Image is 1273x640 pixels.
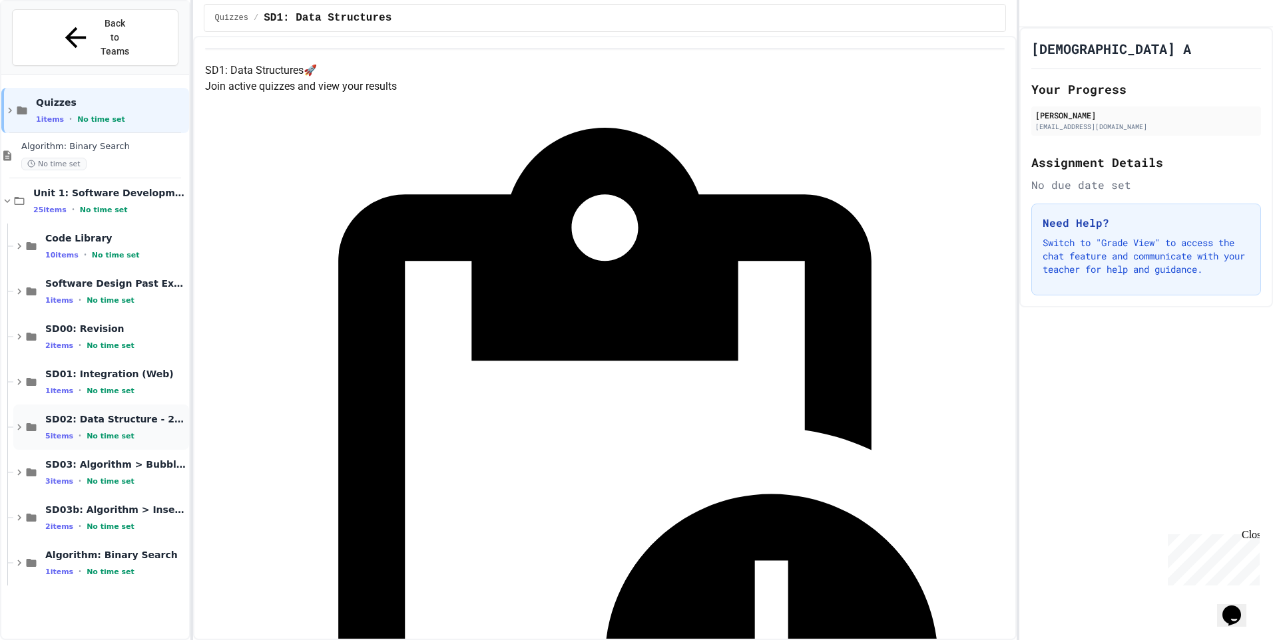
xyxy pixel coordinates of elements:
[79,521,81,532] span: •
[1031,153,1261,172] h2: Assignment Details
[45,458,186,470] span: SD03: Algorithm > Bubble Sort
[84,249,87,260] span: •
[45,432,73,440] span: 5 items
[21,158,87,170] span: No time set
[45,413,186,425] span: SD02: Data Structure - 2D Array
[1043,215,1250,231] h3: Need Help?
[87,477,134,486] span: No time set
[77,115,125,124] span: No time set
[87,296,134,305] span: No time set
[92,251,140,259] span: No time set
[21,141,186,152] span: Algorithm: Binary Search
[45,567,73,576] span: 1 items
[45,504,186,516] span: SD03b: Algorithm > Insertion Sort
[45,296,73,305] span: 1 items
[45,522,73,531] span: 2 items
[264,10,391,26] span: SD1: Data Structures
[215,13,248,23] span: Quizzes
[79,295,81,305] span: •
[1031,177,1261,193] div: No due date set
[79,476,81,486] span: •
[254,13,258,23] span: /
[45,251,79,259] span: 10 items
[1035,122,1257,132] div: [EMAIL_ADDRESS][DOMAIN_NAME]
[1217,587,1260,627] iframe: chat widget
[87,387,134,395] span: No time set
[45,477,73,486] span: 3 items
[33,187,186,199] span: Unit 1: Software Development
[1162,529,1260,585] iframe: chat widget
[33,206,67,214] span: 25 items
[87,432,134,440] span: No time set
[79,385,81,396] span: •
[1043,236,1250,276] p: Switch to "Grade View" to access the chat feature and communicate with your teacher for help and ...
[36,115,64,124] span: 1 items
[79,340,81,351] span: •
[45,368,186,380] span: SD01: Integration (Web)
[69,114,72,124] span: •
[72,204,75,215] span: •
[87,567,134,576] span: No time set
[80,206,128,214] span: No time set
[1031,80,1261,98] h2: Your Progress
[205,63,1005,79] h4: SD1: Data Structures 🚀
[45,323,186,335] span: SD00: Revision
[79,566,81,577] span: •
[99,17,130,59] span: Back to Teams
[45,341,73,350] span: 2 items
[45,549,186,561] span: Algorithm: Binary Search
[45,277,186,289] span: Software Design Past Exam Questions
[87,522,134,531] span: No time set
[1031,39,1191,58] h1: [DEMOGRAPHIC_DATA] A
[45,232,186,244] span: Code Library
[87,341,134,350] span: No time set
[36,96,186,108] span: Quizzes
[1035,109,1257,121] div: [PERSON_NAME]
[79,430,81,441] span: •
[45,387,73,395] span: 1 items
[5,5,92,84] div: Chat with us now!Close
[12,9,178,66] button: Back to Teams
[205,79,1005,94] p: Join active quizzes and view your results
